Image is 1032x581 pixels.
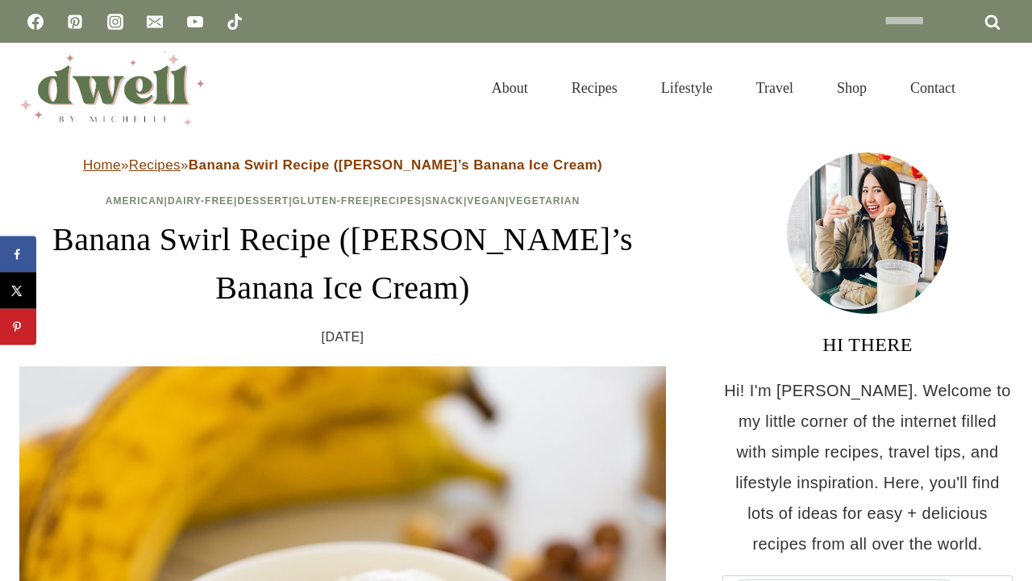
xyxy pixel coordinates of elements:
[722,375,1013,559] p: Hi! I'm [PERSON_NAME]. Welcome to my little corner of the internet filled with simple recipes, tr...
[322,325,364,349] time: [DATE]
[179,6,211,38] a: YouTube
[985,74,1013,102] button: View Search Form
[509,195,580,207] a: Vegetarian
[639,60,734,116] a: Lifestyle
[83,157,602,173] span: » »
[888,60,977,116] a: Contact
[106,195,164,207] a: American
[734,60,815,116] a: Travel
[99,6,131,38] a: Instagram
[139,6,171,38] a: Email
[19,6,52,38] a: Facebook
[722,330,1013,359] h3: HI THERE
[470,60,977,116] nav: Primary Navigation
[83,157,121,173] a: Home
[550,60,639,116] a: Recipes
[106,195,580,207] span: | | | | | | |
[470,60,550,116] a: About
[218,6,251,38] a: TikTok
[373,195,422,207] a: Recipes
[59,6,91,38] a: Pinterest
[168,195,234,207] a: Dairy-Free
[237,195,289,207] a: Dessert
[815,60,888,116] a: Shop
[467,195,506,207] a: Vegan
[19,215,666,312] h1: Banana Swirl Recipe ([PERSON_NAME]’s Banana Ice Cream)
[425,195,464,207] a: Snack
[189,157,602,173] strong: Banana Swirl Recipe ([PERSON_NAME]’s Banana Ice Cream)
[19,51,205,125] img: DWELL by michelle
[129,157,181,173] a: Recipes
[293,195,370,207] a: Gluten-Free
